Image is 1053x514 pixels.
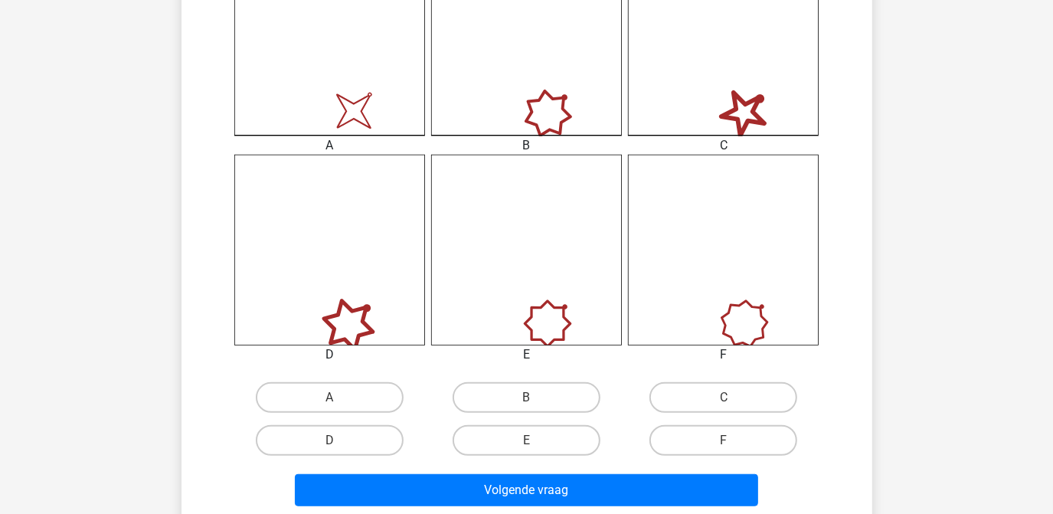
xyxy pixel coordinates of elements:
button: Volgende vraag [295,474,758,506]
label: D [256,425,404,456]
label: F [649,425,797,456]
label: E [453,425,600,456]
div: E [420,345,633,364]
label: C [649,382,797,413]
label: A [256,382,404,413]
div: F [616,345,830,364]
label: B [453,382,600,413]
div: D [223,345,437,364]
div: B [420,136,633,155]
div: C [616,136,830,155]
div: A [223,136,437,155]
